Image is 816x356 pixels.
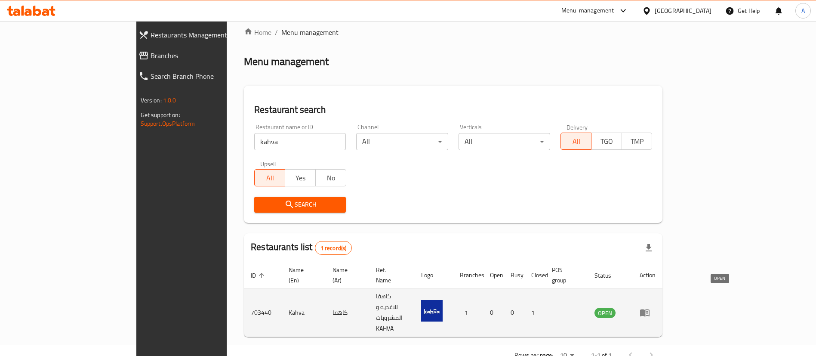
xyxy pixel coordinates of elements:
span: OPEN [594,308,616,318]
td: كاهفا [326,288,369,337]
span: Ref. Name [376,265,404,285]
div: All [356,133,448,150]
div: Menu-management [561,6,614,16]
span: Yes [289,172,312,184]
h2: Restaurant search [254,103,652,116]
a: Restaurants Management [132,25,273,45]
span: No [319,172,343,184]
th: Action [633,262,662,288]
button: TMP [622,133,653,150]
a: Branches [132,45,273,66]
button: No [315,169,346,186]
th: Logo [414,262,453,288]
div: [GEOGRAPHIC_DATA] [655,6,711,15]
label: Delivery [567,124,588,130]
h2: Restaurants list [251,241,352,255]
span: Name (En) [289,265,315,285]
td: Kahva [282,288,326,337]
span: TGO [595,135,619,148]
th: Closed [524,262,545,288]
nav: breadcrumb [244,27,662,37]
li: / [275,27,278,37]
span: Menu management [281,27,339,37]
h2: Menu management [244,55,329,68]
span: 1 record(s) [315,244,352,252]
td: 0 [483,288,504,337]
img: Kahva [421,300,443,322]
button: TGO [591,133,622,150]
td: 1 [453,288,483,337]
span: Name (Ar) [333,265,359,285]
span: Search Branch Phone [151,71,266,81]
span: All [258,172,282,184]
input: Search for restaurant name or ID.. [254,133,346,150]
span: A [801,6,805,15]
div: Total records count [315,241,352,255]
table: enhanced table [244,262,662,337]
th: Busy [504,262,524,288]
label: Upsell [260,161,276,167]
span: Status [594,270,622,281]
div: All [459,133,550,150]
a: Search Branch Phone [132,66,273,87]
button: Search [254,197,346,213]
button: Yes [285,169,316,186]
span: 1.0.0 [163,95,176,106]
td: 1 [524,288,545,337]
span: Search [261,199,339,210]
span: POS group [552,265,578,285]
span: ID [251,270,267,281]
button: All [254,169,285,186]
span: Get support on: [141,109,180,121]
span: Version: [141,95,162,106]
th: Branches [453,262,483,288]
th: Open [483,262,504,288]
a: Support.OpsPlatform [141,118,195,129]
span: Restaurants Management [151,30,266,40]
div: Export file [638,238,659,258]
span: All [564,135,588,148]
td: كاهفا للاغذيه و المشروبات KAHVA [369,288,414,337]
div: Menu [640,307,656,318]
td: 0 [504,288,524,337]
button: All [560,133,591,150]
span: TMP [625,135,649,148]
span: Branches [151,50,266,61]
